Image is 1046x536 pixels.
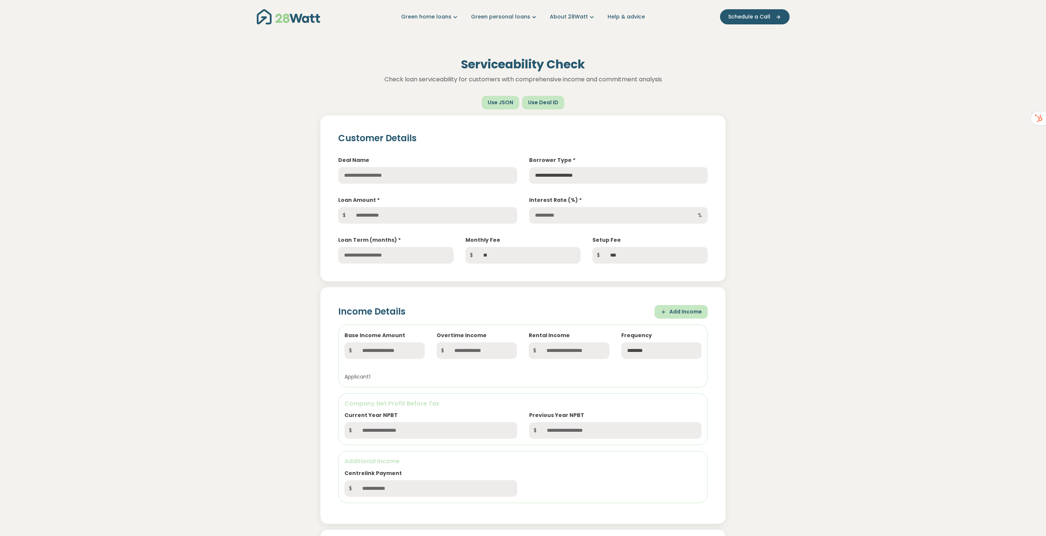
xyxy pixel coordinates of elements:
h6: Company Net Profit Before Tax [344,400,702,408]
span: $ [529,422,541,439]
label: Deal Name [338,156,369,164]
span: $ [344,422,356,439]
label: Previous Year NPBT [529,411,584,419]
label: Centrelink Payment [344,469,402,477]
label: Overtime Income [437,332,487,339]
span: $ [437,342,448,359]
p: Check loan serviceability for customers with comprehensive income and commitment analysis [279,75,767,84]
button: Add Income [655,305,708,319]
label: Interest Rate (%) * [529,196,582,204]
h6: Additional Income [344,457,702,465]
button: Use JSON [482,96,519,109]
span: % [692,207,708,224]
span: Schedule a Call [728,13,770,21]
h2: Income Details [338,306,406,317]
a: About 28Watt [550,13,596,21]
h2: Customer Details [338,133,708,144]
img: 28Watt [257,9,320,24]
span: $ [344,342,356,359]
span: $ [592,247,604,264]
label: Monthly Fee [465,236,500,244]
small: Applicant 1 [344,373,370,380]
label: Loan Amount * [338,196,380,204]
a: Green personal loans [471,13,538,21]
a: Green home loans [401,13,459,21]
label: Base Income Amount [344,332,405,339]
label: Setup Fee [592,236,621,244]
span: $ [465,247,477,264]
h1: Serviceability Check [279,57,767,71]
button: Schedule a Call [720,9,790,24]
nav: Main navigation [257,7,790,26]
label: Loan Term (months) * [338,236,401,244]
span: $ [344,480,356,497]
label: Frequency [621,332,652,339]
button: Use Deal ID [522,96,564,109]
label: Borrower Type * [529,156,575,164]
a: Help & advice [608,13,645,21]
label: Current Year NPBT [344,411,398,419]
span: $ [338,207,350,224]
span: $ [529,342,541,359]
label: Rental Income [529,332,570,339]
